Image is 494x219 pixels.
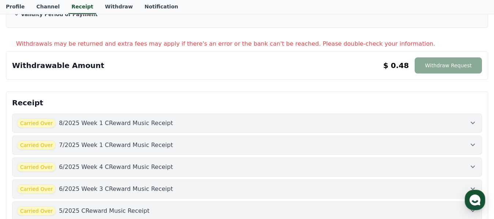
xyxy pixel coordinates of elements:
span: Carried Over [17,206,56,216]
p: Withdrawals may be returned and extra fees may apply if there's an error or the bank can't be rea... [16,39,488,48]
p: Withdrawable Amount [12,60,104,71]
p: 6/2025 Week 4 CReward Music Receipt [59,163,173,171]
span: Carried Over [17,162,56,172]
a: Settings [94,158,140,177]
p: $ 0.48 [383,60,409,71]
button: Carried Over 8/2025 Week 1 CReward Music Receipt [12,114,482,133]
button: Withdraw Request [415,57,482,73]
a: Messages [48,158,94,177]
span: Settings [108,169,126,175]
p: Validity Period of Payment [21,11,98,18]
a: Home [2,158,48,177]
span: Carried Over [17,184,56,194]
button: Carried Over 6/2025 Week 3 CReward Music Receipt [12,180,482,199]
button: Carried Over 7/2025 Week 1 CReward Music Receipt [12,136,482,155]
span: Messages [61,170,82,175]
p: 5/2025 CReward Music Receipt [59,207,150,215]
span: Home [19,169,31,175]
button: Validity Period of Payment [12,7,482,22]
p: 6/2025 Week 3 CReward Music Receipt [59,185,173,193]
span: Carried Over [17,140,56,150]
span: Carried Over [17,118,56,128]
p: Receipt [12,98,482,108]
p: 8/2025 Week 1 CReward Music Receipt [59,119,173,128]
p: 7/2025 Week 1 CReward Music Receipt [59,141,173,150]
button: Carried Over 6/2025 Week 4 CReward Music Receipt [12,158,482,177]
